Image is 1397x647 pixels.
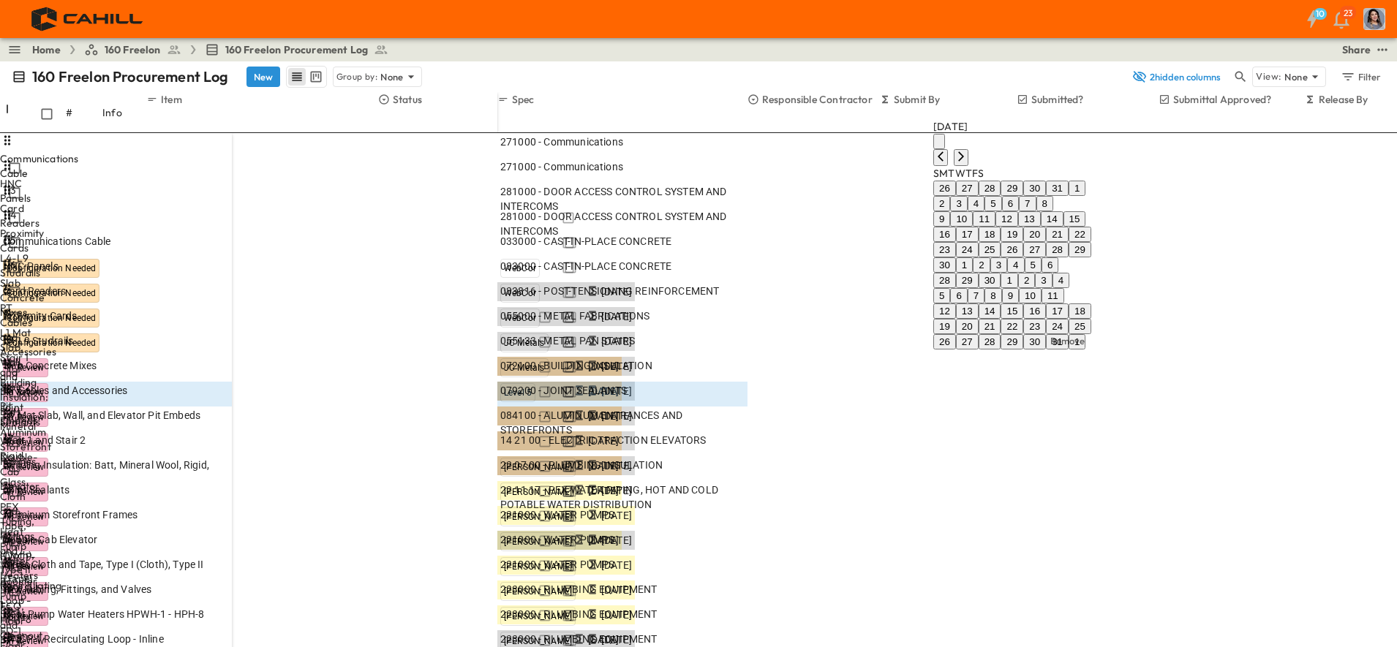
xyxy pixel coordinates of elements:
[1069,181,1085,196] button: 1
[286,66,327,88] div: table view
[246,67,280,87] button: New
[500,483,745,512] span: 22 11 17 - PEX WATER PIPING, HOT AND COLD POTABLE WATER DISTRIBUTION
[1041,211,1063,227] button: 14
[500,557,614,572] span: 221000 - WATER PUMPS
[990,257,1007,273] button: 3
[1023,303,1046,319] button: 16
[1001,242,1023,257] button: 26
[3,433,86,447] span: Stair 1 and Stair 2
[500,607,658,621] span: 223000 - PLUMBING EQUIPMENT
[380,69,404,84] p: None
[3,458,209,472] span: Building Insulation: Batt, Mineral Wool, Rigid,
[3,408,200,423] span: L1 Mat Slab, Wall, and Elevator Pit Embeds
[1063,211,1086,227] button: 15
[500,358,652,373] span: 072100 - BUILDING INSULATION
[1344,7,1352,19] p: 23
[956,273,979,288] button: 29
[1019,288,1042,303] button: 10
[1036,196,1053,211] button: 8
[3,358,97,373] span: Slab Concrete Mixes
[3,532,97,547] span: Double-Cab Elevator
[1316,8,1325,20] h6: 10
[1031,92,1084,107] p: Submitted?
[500,135,623,149] span: 271000 - Communications
[1069,303,1091,319] button: 18
[894,92,941,107] p: Submit By
[939,167,948,180] span: Monday
[3,383,127,398] span: PT Cables and Accessories
[3,632,164,646] span: HWCP-1 Recirculating Loop - Inline
[762,92,873,107] p: Responsible Contractor
[933,334,956,349] button: 26
[968,288,984,303] button: 7
[933,242,956,257] button: 23
[979,303,1001,319] button: 14
[32,42,61,57] a: Home
[161,92,182,107] p: Item
[1363,8,1385,30] img: Profile Picture
[500,632,658,646] span: 223000 - PLUMBING EQUIPMENT
[500,234,671,249] span: 033000 - CAST-IN-PLACE CONCRETE
[500,184,745,213] span: 281000 - DOOR ACCESS CONTROL SYSTEM AND INTERCOMS
[500,159,623,174] span: 271000 - Communications
[3,309,78,323] span: Proximity Cards
[512,92,535,107] p: Spec
[933,227,956,242] button: 16
[500,507,614,522] span: 221000 - WATER PUMPS
[984,196,1001,211] button: 5
[1069,227,1091,242] button: 22
[3,284,66,298] span: Card Readers
[979,334,1001,349] button: 28
[1001,303,1023,319] button: 15
[933,273,956,288] button: 28
[3,607,204,621] span: Heat Pump Water Heaters HPWH-1 - HPH-8
[955,167,965,180] span: Wednesday
[1001,319,1023,334] button: 22
[1046,181,1069,196] button: 31
[3,333,74,348] span: L4-L9 Studrails
[3,234,110,249] span: Communications Cable
[933,196,950,211] button: 2
[1340,69,1382,85] div: Filter
[1342,42,1371,57] div: Share
[933,134,945,149] button: calendar view is open, switch to year view
[933,303,956,319] button: 12
[1173,92,1271,107] p: Submittal Approved?
[500,433,706,447] span: 14 21 00 - ELECTRIC TRACTION ELEVATORS
[1319,92,1368,107] p: Release By
[956,319,979,334] button: 20
[933,149,948,166] button: Previous month
[1256,69,1281,85] p: View:
[1007,257,1024,273] button: 4
[933,257,956,273] button: 30
[1001,181,1023,196] button: 29
[933,119,1091,134] div: [DATE]
[1001,227,1023,242] button: 19
[1374,41,1391,58] button: test
[225,42,369,57] span: 160 Freelon Procurement Log
[933,181,956,196] button: 26
[979,319,1001,334] button: 21
[105,42,161,57] span: 160 Freelon
[1042,257,1058,273] button: 6
[1001,334,1023,349] button: 29
[1046,227,1069,242] button: 21
[933,288,950,303] button: 5
[1019,196,1036,211] button: 7
[984,288,1001,303] button: 8
[1069,319,1091,334] button: 25
[950,196,967,211] button: 3
[1001,273,1017,288] button: 1
[32,42,397,57] nav: breadcrumbs
[1042,288,1064,303] button: 11
[288,68,306,86] button: row view
[500,532,614,547] span: 221000 - WATER PUMPS
[1023,319,1046,334] button: 23
[978,167,984,180] span: Saturday
[32,67,229,87] p: 160 Freelon Procurement Log
[1053,273,1069,288] button: 4
[500,582,658,597] span: 223000 - PLUMBING EQUIPMENT
[3,582,151,597] span: PEX Tubing, Fittings, and Valves
[1025,257,1042,273] button: 5
[956,181,979,196] button: 27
